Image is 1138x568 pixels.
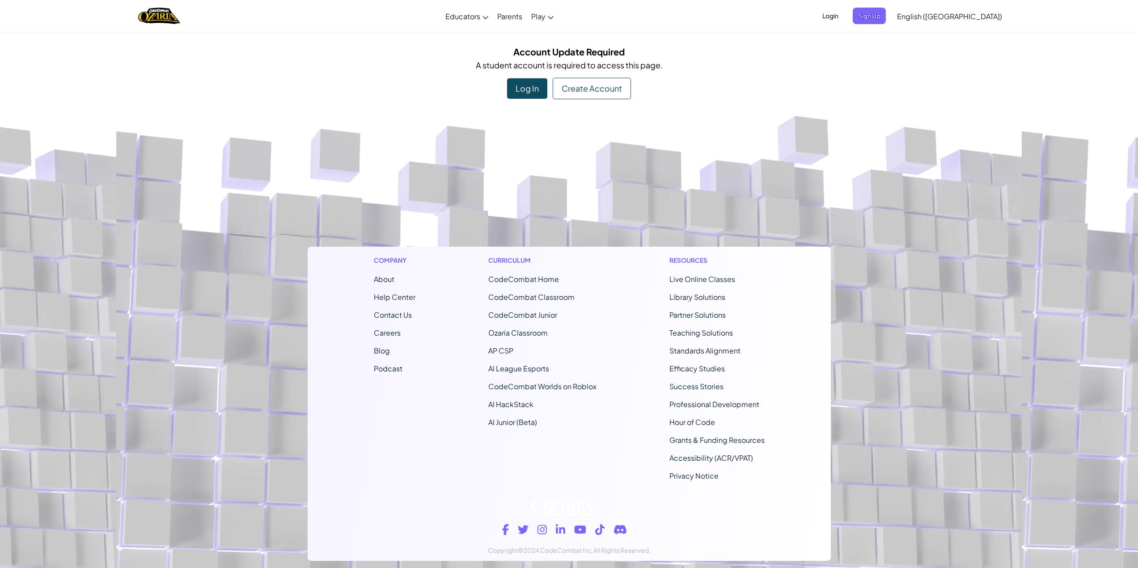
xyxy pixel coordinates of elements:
span: Contact Us [374,310,412,320]
a: Professional Development [669,400,759,409]
a: Grants & Funding Resources [669,435,765,445]
a: Ozaria Classroom [488,328,548,337]
span: Educators [445,12,480,21]
button: Login [817,8,844,24]
a: AI HackStack [488,400,533,409]
a: Privacy Notice [669,471,719,480]
a: CodeCombat Worlds on Roblox [488,382,596,391]
a: Blog [374,346,390,355]
a: AP CSP [488,346,513,355]
span: CodeCombat Home [488,274,559,284]
a: CodeCombat Classroom [488,292,575,302]
h1: Curriculum [488,256,596,265]
a: Efficacy Studies [669,364,725,373]
a: Educators [441,4,493,28]
a: AI Junior (Beta) [488,417,537,427]
a: Library Solutions [669,292,725,302]
img: Home [138,7,180,25]
a: AI League Esports [488,364,549,373]
a: Ozaria by CodeCombat logo [138,7,180,25]
a: Accessibility (ACR/VPAT) [669,453,753,463]
span: All Rights Reserved. [593,546,651,554]
button: Sign Up [853,8,886,24]
span: ©2024 CodeCombat Inc. [518,546,593,554]
a: Careers [374,328,401,337]
span: Play [531,12,546,21]
h1: Company [374,256,415,265]
h5: Account Update Required [314,45,824,59]
a: Play [527,4,558,28]
a: Partner Solutions [669,310,726,320]
a: Live Online Classes [669,274,735,284]
a: Parents [493,4,527,28]
a: Hour of Code [669,417,715,427]
span: English ([GEOGRAPHIC_DATA]) [897,12,1002,21]
a: Help Center [374,292,415,302]
h1: Resources [669,256,765,265]
div: Log In [507,78,547,99]
span: Copyright [488,546,518,554]
a: About [374,274,394,284]
a: Teaching Solutions [669,328,733,337]
p: A student account is required to access this page. [314,59,824,72]
a: Podcast [374,364,402,373]
img: Ozaria logo [531,497,598,515]
a: Success Stories [669,382,723,391]
a: Standards Alignment [669,346,740,355]
a: English ([GEOGRAPHIC_DATA]) [893,4,1007,28]
div: Create Account [553,78,631,99]
a: CodeCombat Junior [488,310,557,320]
